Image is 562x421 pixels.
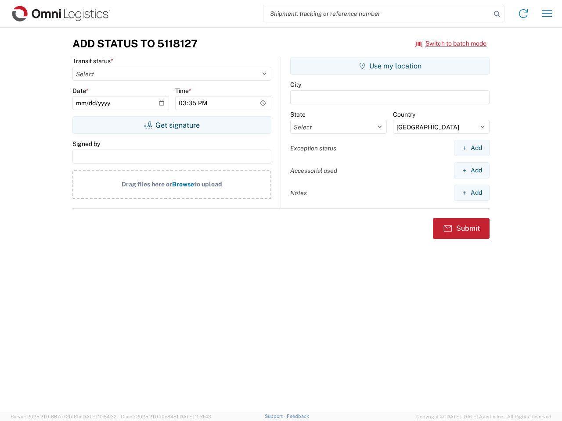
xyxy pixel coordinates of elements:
label: Country [393,111,415,118]
span: Browse [172,181,194,188]
label: Time [175,87,191,95]
label: Date [72,87,89,95]
button: Add [454,162,490,178]
a: Feedback [287,414,309,419]
button: Add [454,140,490,156]
label: Notes [290,189,307,197]
span: Server: 2025.21.0-667a72bf6fa [11,414,117,419]
label: Transit status [72,57,113,65]
h3: Add Status to 5118127 [72,37,198,50]
button: Use my location [290,57,490,75]
span: Drag files here or [122,181,172,188]
input: Shipment, tracking or reference number [263,5,491,22]
span: [DATE] 11:51:43 [178,414,211,419]
button: Submit [433,218,490,239]
label: Signed by [72,140,100,148]
a: Support [265,414,287,419]
span: [DATE] 10:54:32 [81,414,117,419]
span: Client: 2025.21.0-f0c8481 [121,414,211,419]
label: Accessorial used [290,167,337,175]
button: Switch to batch mode [415,36,486,51]
button: Add [454,185,490,201]
button: Get signature [72,116,271,134]
span: Copyright © [DATE]-[DATE] Agistix Inc., All Rights Reserved [416,413,551,421]
label: Exception status [290,144,336,152]
label: State [290,111,306,118]
label: City [290,81,301,89]
span: to upload [194,181,222,188]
